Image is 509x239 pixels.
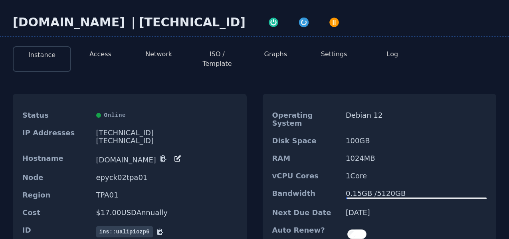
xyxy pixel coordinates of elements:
div: [DOMAIN_NAME] [13,15,128,30]
button: Access [89,49,111,59]
dd: Debian 12 [346,111,487,127]
dt: ID [22,226,90,237]
button: Log [387,49,398,59]
dd: 100 GB [346,137,487,145]
img: Restart [298,17,309,28]
button: Graphs [264,49,287,59]
dt: Operating System [272,111,340,127]
dd: 1024 MB [346,154,487,162]
button: Settings [321,49,347,59]
dt: Node [22,174,90,182]
dd: [DATE] [346,209,487,217]
div: [TECHNICAL_ID] [96,137,237,145]
dt: vCPU Cores [272,172,340,180]
dd: [DOMAIN_NAME] [96,154,237,164]
div: [TECHNICAL_ID] [96,129,237,137]
img: Power Off [329,17,340,28]
button: ISO / Template [194,49,240,69]
dd: TPA01 [96,191,237,199]
dt: Cost [22,209,90,217]
button: Power On [258,15,289,28]
button: Network [145,49,172,59]
dt: Next Due Date [272,209,340,217]
dt: Status [22,111,90,119]
div: | [128,15,139,30]
div: 0.15 GB / 5120 GB [346,190,487,198]
div: Online [96,111,237,119]
dt: Region [22,191,90,199]
dt: IP Addresses [22,129,90,145]
dd: $ 17.00 USD Annually [96,209,237,217]
button: Instance [28,50,55,60]
span: ins::ualipiozp6 [96,226,153,237]
dd: 1 Core [346,172,487,180]
img: Power On [268,17,279,28]
button: Restart [289,15,319,28]
dt: Hostname [22,154,90,164]
dt: Bandwidth [272,190,340,199]
dd: epyck02tpa01 [96,174,237,182]
button: Power Off [319,15,349,28]
dt: RAM [272,154,340,162]
dt: Disk Space [272,137,340,145]
div: [TECHNICAL_ID] [139,15,246,30]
